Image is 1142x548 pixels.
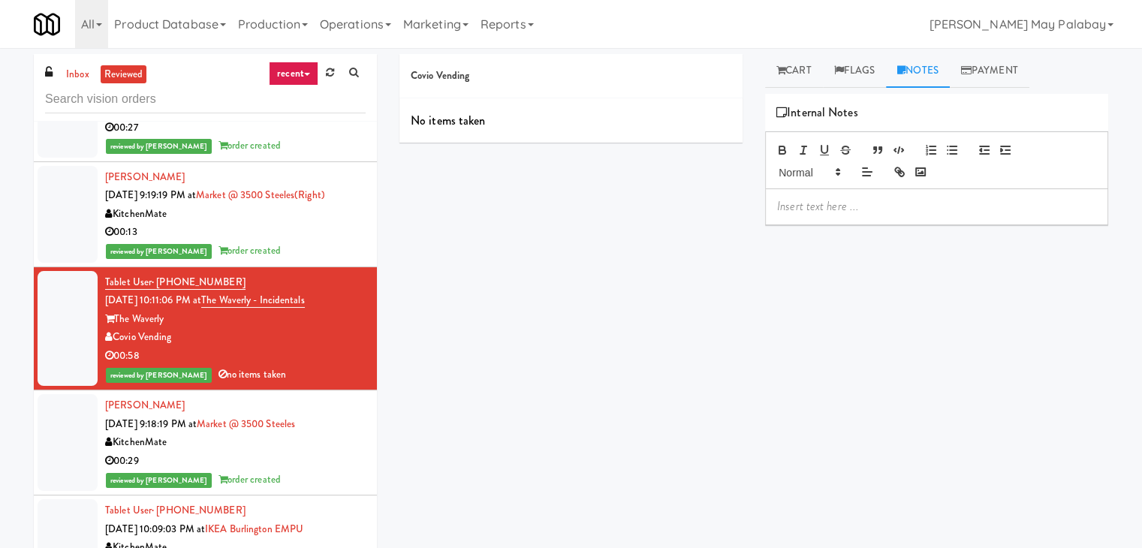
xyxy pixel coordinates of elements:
[197,417,295,431] a: Market @ 3500 Steeles
[152,503,246,517] span: · [PHONE_NUMBER]
[765,54,823,88] a: Cart
[106,473,212,488] span: reviewed by [PERSON_NAME]
[101,65,147,84] a: reviewed
[34,162,377,267] li: [PERSON_NAME][DATE] 9:19:19 PM atMarket @ 3500 Steeles(Right)KitchenMate00:13reviewed by [PERSON_...
[105,417,197,431] span: [DATE] 9:18:19 PM at
[411,71,731,82] h5: Covio Vending
[269,62,318,86] a: recent
[34,390,377,495] li: [PERSON_NAME][DATE] 9:18:19 PM atMarket @ 3500 SteelesKitchenMate00:29reviewed by [PERSON_NAME]or...
[218,367,287,381] span: no items taken
[105,170,185,184] a: [PERSON_NAME]
[106,368,212,383] span: reviewed by [PERSON_NAME]
[34,11,60,38] img: Micromart
[152,275,246,289] span: · [PHONE_NUMBER]
[105,223,366,242] div: 00:13
[106,244,212,259] span: reviewed by [PERSON_NAME]
[105,398,185,412] a: [PERSON_NAME]
[106,139,212,154] span: reviewed by [PERSON_NAME]
[776,101,858,124] span: Internal Notes
[105,503,246,517] a: Tablet User· [PHONE_NUMBER]
[105,328,366,347] div: Covio Vending
[105,293,201,307] span: [DATE] 10:11:06 PM at
[62,65,93,84] a: inbox
[105,188,196,202] span: [DATE] 9:19:19 PM at
[823,54,887,88] a: Flags
[105,275,246,290] a: Tablet User· [PHONE_NUMBER]
[105,310,366,329] div: The Waverly
[105,119,366,137] div: 00:27
[105,433,366,452] div: KitchenMate
[218,472,281,486] span: order created
[218,243,281,257] span: order created
[886,54,950,88] a: Notes
[399,98,743,143] div: No items taken
[205,522,303,536] a: IKEA Burlington EMPU
[201,293,305,308] a: The Waverly - Incidentals
[105,347,366,366] div: 00:58
[196,188,325,202] a: Market @ 3500 Steeles(Right)
[34,267,377,391] li: Tablet User· [PHONE_NUMBER][DATE] 10:11:06 PM atThe Waverly - IncidentalsThe WaverlyCovio Vending...
[45,86,366,113] input: Search vision orders
[218,138,281,152] span: order created
[105,452,366,471] div: 00:29
[950,54,1029,88] a: Payment
[105,205,366,224] div: KitchenMate
[105,522,205,536] span: [DATE] 10:09:03 PM at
